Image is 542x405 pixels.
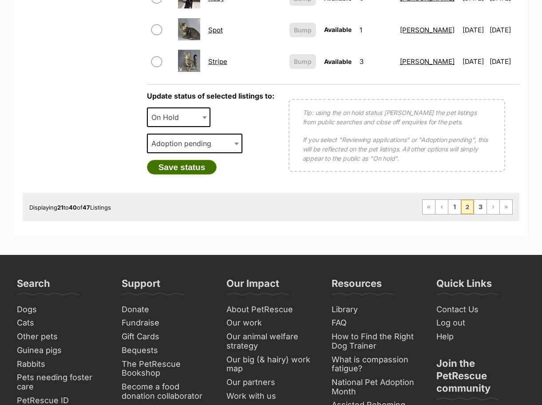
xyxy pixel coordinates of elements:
strong: 40 [69,204,77,211]
h3: Search [17,277,50,295]
a: Our animal welfare strategy [223,330,319,353]
span: On Hold [147,107,211,127]
a: Rabbits [13,357,109,371]
p: If you select "Reviewing applications" or "Adoption pending", this will be reflected on the pet l... [303,135,491,163]
strong: 21 [57,204,63,211]
a: About PetRescue [223,303,319,317]
span: On Hold [148,111,188,123]
a: Dogs [13,303,109,317]
a: National Pet Adoption Month [328,376,424,398]
td: [DATE] [490,15,518,45]
a: Contact Us [433,303,529,317]
a: Gift Cards [118,330,214,344]
a: Guinea pigs [13,344,109,357]
a: Pets needing foster care [13,371,109,393]
a: [PERSON_NAME] [400,57,455,66]
a: Our work [223,316,319,330]
img: Spot [178,18,200,40]
a: Fundraise [118,316,214,330]
td: [DATE] [459,46,489,77]
span: Bump [294,57,312,66]
strong: 47 [83,204,90,211]
span: Available [324,26,352,33]
h3: Quick Links [436,277,492,295]
a: Previous page [435,200,448,214]
a: Work with us [223,389,319,403]
td: [DATE] [459,15,489,45]
td: 3 [356,46,396,77]
a: Page 3 [474,200,487,214]
td: 1 [356,15,396,45]
h3: Support [122,277,160,295]
span: Displaying to of Listings [29,204,111,211]
nav: Pagination [422,199,513,214]
a: [PERSON_NAME] [400,26,455,34]
span: Adoption pending [147,134,242,153]
a: Page 1 [448,200,461,214]
button: Save status [147,160,217,175]
span: Available [324,58,352,65]
a: How to Find the Right Dog Trainer [328,330,424,353]
a: Stripe [208,57,227,66]
a: Cats [13,316,109,330]
a: FAQ [328,316,424,330]
a: Spot [208,26,223,34]
p: Tip: using the on hold status [PERSON_NAME] the pet listings from public searches and close off e... [303,108,491,127]
a: Bequests [118,344,214,357]
a: Library [328,303,424,317]
a: Our big (& hairy) work map [223,353,319,376]
a: Log out [433,316,529,330]
a: The PetRescue Bookshop [118,357,214,380]
label: Update status of selected listings to: [147,91,274,100]
a: Other pets [13,330,109,344]
button: Bump [289,23,316,37]
img: Stripe [178,50,200,72]
td: [DATE] [490,46,518,77]
a: Next page [487,200,499,214]
h3: Our Impact [226,277,279,295]
a: Donate [118,303,214,317]
h3: Resources [332,277,382,295]
span: Bump [294,25,312,35]
a: Last page [500,200,512,214]
a: Help [433,330,529,344]
h3: Join the PetRescue community [436,357,525,400]
a: First page [423,200,435,214]
span: Adoption pending [148,137,220,150]
button: Bump [289,54,316,69]
span: Page 2 [461,200,474,214]
a: What is compassion fatigue? [328,353,424,376]
a: Our partners [223,376,319,389]
a: Become a food donation collaborator [118,380,214,403]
